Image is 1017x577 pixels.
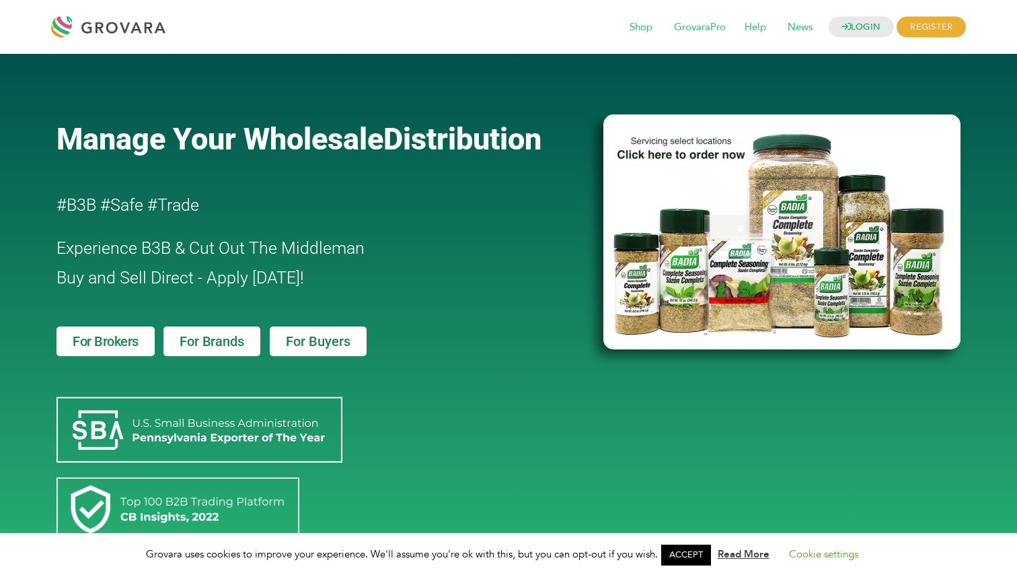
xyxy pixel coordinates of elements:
[146,547,872,561] span: Grovara uses cookies to improve your experience. We'll assume you're ok with this, but you can op...
[57,327,155,356] a: For Brokers
[270,327,367,356] a: For Buyers
[718,547,769,561] a: Read More
[661,545,711,566] a: ACCEPT
[620,15,662,40] span: Shop
[665,15,735,40] span: GrovaraPro
[383,121,541,157] span: Distribution
[789,547,858,561] a: Cookie settings
[778,20,822,35] a: News
[163,327,260,356] a: For Brands
[57,121,383,157] span: Manage Your Wholesale
[57,191,526,220] h2: #B3B #Safe #Trade
[665,20,735,35] a: GrovaraPro
[57,238,365,258] span: Experience B3B & Cut Out The Middleman
[897,17,966,38] span: REGISTER
[829,17,895,38] a: LOGIN
[735,20,776,35] a: Help
[57,121,581,157] a: Manage Your WholesaleDistribution
[286,335,350,348] span: For Buyers
[778,15,822,40] span: News
[73,335,139,348] span: For Brokers
[735,15,776,40] span: Help
[620,20,662,35] a: Shop
[57,268,304,287] span: Buy and Sell Direct - Apply [DATE]!
[180,335,243,348] span: For Brands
